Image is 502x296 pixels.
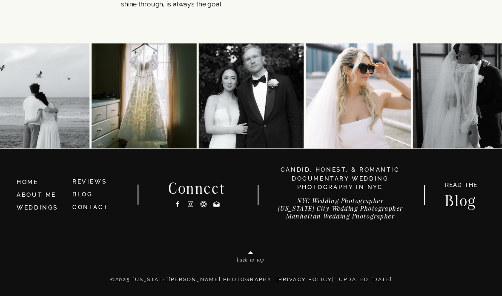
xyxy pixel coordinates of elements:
h3: NYC Wedding Photographer [US_STATE] City Wedding Photographer Manhattan Wedding Photographer [266,197,415,224]
a: HOME [17,178,65,187]
a: back to top [201,256,300,266]
a: Privacy Policy [278,277,332,283]
a: READ THE [441,182,482,191]
img: Young and in love in NYC! Dana and Jordan 🤍 [198,43,304,149]
a: Blog [437,193,485,206]
h2: Connect [158,181,236,194]
a: REVIEWS [72,178,107,185]
a: CONTACT [72,204,109,211]
img: Elaine and this dress 🤍🤍🤍 [92,43,197,149]
a: NYC Wedding Photographer[US_STATE] City Wedding PhotographerManhattan Wedding Photographer [266,197,415,224]
a: ABOUT ME [17,191,56,198]
h3: candid, honest, & romantic Documentary Wedding photography in nyc [270,165,410,192]
img: Dina & Kelvin [306,43,411,149]
a: WEDDINGS [17,204,58,211]
a: BLOG [72,191,92,198]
